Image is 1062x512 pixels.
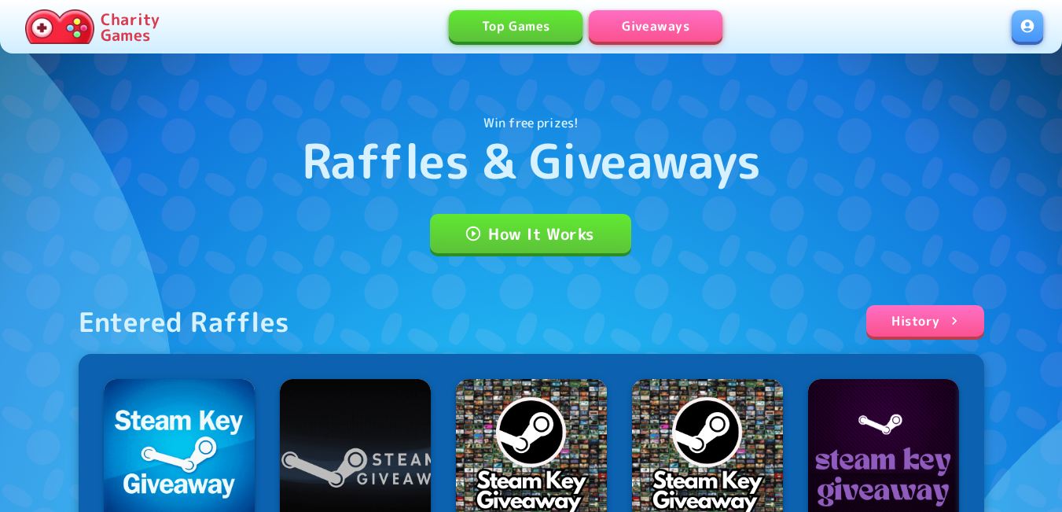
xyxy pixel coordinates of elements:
[101,11,160,42] p: Charity Games
[19,6,166,47] a: Charity Games
[483,113,579,132] p: Win free prizes!
[430,214,631,253] a: How It Works
[79,305,290,338] div: Entered Raffles
[302,132,761,189] h1: Raffles & Giveaways
[589,10,722,42] a: Giveaways
[25,9,94,44] img: Charity.Games
[866,305,983,337] a: History
[449,10,582,42] a: Top Games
